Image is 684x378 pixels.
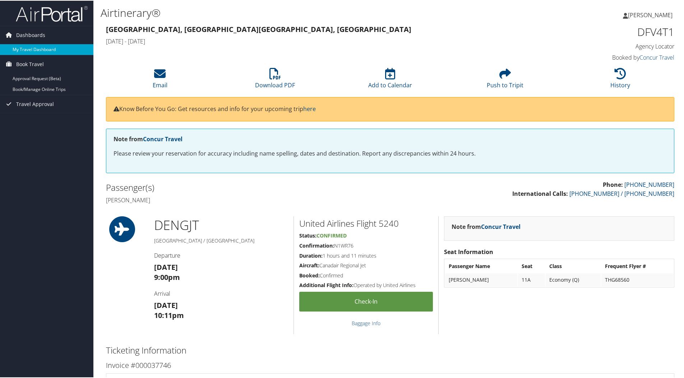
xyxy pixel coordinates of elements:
[368,71,412,88] a: Add to Calendar
[610,71,630,88] a: History
[303,104,316,112] a: here
[16,26,45,43] span: Dashboards
[518,259,545,272] th: Seat
[106,24,411,33] strong: [GEOGRAPHIC_DATA], [GEOGRAPHIC_DATA] [GEOGRAPHIC_DATA], [GEOGRAPHIC_DATA]
[154,262,178,271] strong: [DATE]
[299,261,433,268] h5: Canadair Regional Jet
[106,360,674,370] h3: Invoice #000037746
[299,291,433,311] a: Check-in
[352,319,380,326] a: Baggage Info
[299,271,320,278] strong: Booked:
[452,222,521,230] strong: Note from
[624,180,674,188] a: [PHONE_NUMBER]
[154,272,180,281] strong: 9:00pm
[114,104,667,113] p: Know Before You Go: Get resources and info for your upcoming trip
[154,310,184,319] strong: 10:11pm
[299,241,433,249] h5: N1WR76
[546,259,601,272] th: Class
[540,53,674,61] h4: Booked by
[106,181,385,193] h2: Passenger(s)
[444,247,493,255] strong: Seat Information
[299,231,316,238] strong: Status:
[512,189,568,197] strong: International Calls:
[101,5,487,20] h1: Airtinerary®
[154,236,288,244] h5: [GEOGRAPHIC_DATA] / [GEOGRAPHIC_DATA]
[299,281,433,288] h5: Operated by United Airlines
[114,134,182,142] strong: Note from
[601,259,673,272] th: Frequent Flyer #
[154,216,288,234] h1: DEN GJT
[601,273,673,286] td: THG68560
[299,217,433,229] h2: United Airlines Flight 5240
[106,195,385,203] h4: [PERSON_NAME]
[546,273,601,286] td: Economy (Q)
[299,261,319,268] strong: Aircraft:
[106,344,674,356] h2: Ticketing Information
[106,37,530,45] h4: [DATE] - [DATE]
[154,251,288,259] h4: Departure
[299,241,334,248] strong: Confirmation:
[299,252,433,259] h5: 1 hours and 11 minutes
[114,148,667,158] p: Please review your reservation for accuracy including name spelling, dates and destination. Repor...
[16,94,54,112] span: Travel Approval
[16,5,88,22] img: airportal-logo.png
[445,273,517,286] td: [PERSON_NAME]
[518,273,545,286] td: 11A
[623,4,680,25] a: [PERSON_NAME]
[540,42,674,50] h4: Agency Locator
[628,10,673,18] span: [PERSON_NAME]
[487,71,523,88] a: Push to Tripit
[299,271,433,278] h5: Confirmed
[316,231,347,238] span: Confirmed
[603,180,623,188] strong: Phone:
[569,189,674,197] a: [PHONE_NUMBER] / [PHONE_NUMBER]
[154,300,178,309] strong: [DATE]
[255,71,295,88] a: Download PDF
[143,134,182,142] a: Concur Travel
[154,289,288,297] h4: Arrival
[540,24,674,39] h1: DFV4T1
[639,53,674,61] a: Concur Travel
[153,71,167,88] a: Email
[481,222,521,230] a: Concur Travel
[445,259,517,272] th: Passenger Name
[299,281,353,288] strong: Additional Flight Info:
[299,252,323,258] strong: Duration:
[16,55,44,73] span: Book Travel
